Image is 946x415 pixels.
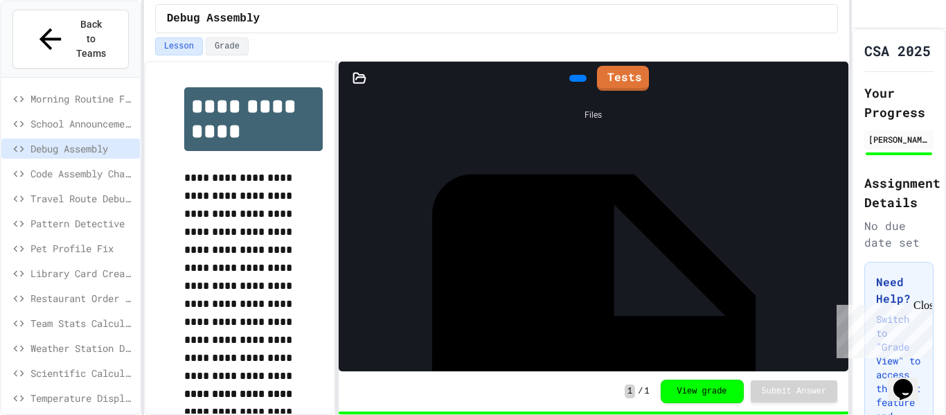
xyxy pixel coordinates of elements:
div: Chat with us now!Close [6,6,96,88]
span: Scientific Calculator [30,366,134,380]
h1: CSA 2025 [864,41,931,60]
span: Debug Assembly [30,141,134,156]
span: Back to Teams [75,17,107,61]
iframe: chat widget [888,360,932,401]
div: [PERSON_NAME] [868,133,929,145]
span: Submit Answer [762,386,827,397]
button: Lesson [155,37,203,55]
span: Library Card Creator [30,266,134,281]
span: 1 [644,386,649,397]
span: Pattern Detective [30,216,134,231]
span: 1 [625,385,635,398]
span: Weather Station Debugger [30,341,134,355]
button: Submit Answer [751,380,838,403]
span: Morning Routine Fix [30,91,134,106]
span: Travel Route Debugger [30,191,134,206]
span: Debug Assembly [167,10,260,27]
h3: Need Help? [876,274,922,307]
span: Pet Profile Fix [30,241,134,256]
a: Tests [597,66,649,91]
h2: Your Progress [864,83,934,122]
span: Code Assembly Challenge [30,166,134,181]
button: Grade [206,37,249,55]
h2: Assignment Details [864,173,934,212]
span: Temperature Display Fix [30,391,134,405]
span: Team Stats Calculator [30,316,134,330]
span: Restaurant Order System [30,291,134,306]
span: School Announcements [30,116,134,131]
button: View grade [661,380,744,403]
div: No due date set [864,218,934,251]
iframe: chat widget [831,299,932,358]
span: / [638,386,643,397]
button: Back to Teams [12,10,129,69]
div: Files [346,102,842,128]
